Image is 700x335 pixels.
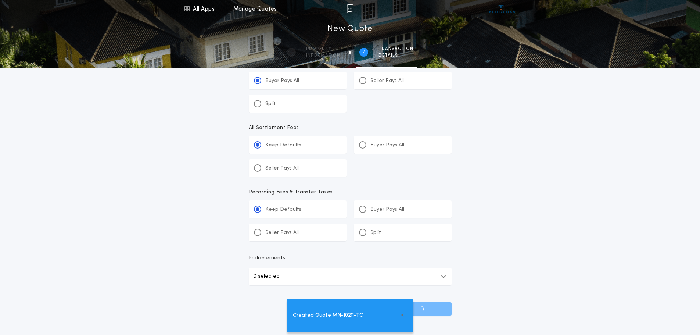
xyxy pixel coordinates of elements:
[370,142,404,149] p: Buyer Pays All
[249,268,452,285] button: 0 selected
[487,5,515,13] img: vs-icon
[265,77,299,85] p: Buyer Pays All
[265,206,301,213] p: Keep Defaults
[265,165,299,172] p: Seller Pays All
[347,4,353,13] img: img
[306,53,340,58] span: information
[265,100,276,108] p: Split
[249,124,452,132] p: All Settlement Fees
[327,23,372,35] h1: New Quote
[249,254,452,262] p: Endorsements
[378,46,413,52] span: Transaction
[362,49,365,55] h2: 2
[370,206,404,213] p: Buyer Pays All
[249,189,452,196] p: Recording Fees & Transfer Taxes
[370,229,381,236] p: Split
[306,46,340,52] span: Property
[265,229,299,236] p: Seller Pays All
[253,272,280,281] p: 0 selected
[378,53,413,58] span: details
[265,142,301,149] p: Keep Defaults
[293,311,363,320] span: Created Quote MN-10211-TC
[370,77,404,85] p: Seller Pays All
